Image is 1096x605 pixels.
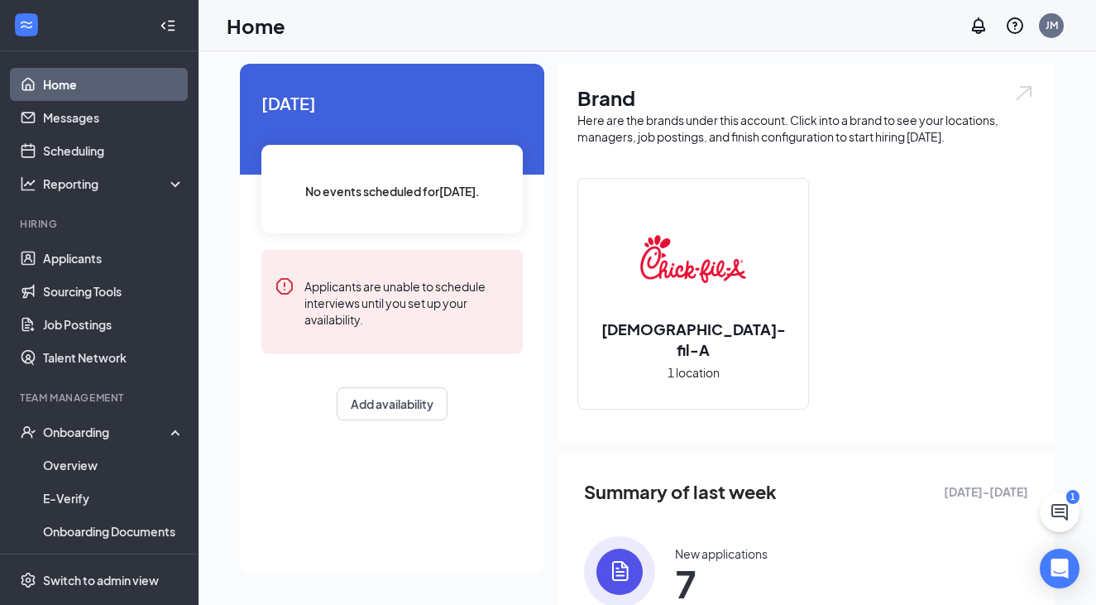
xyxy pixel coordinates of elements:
img: Chick-fil-A [640,206,746,312]
span: No events scheduled for [DATE] . [305,182,480,200]
a: Scheduling [43,134,184,167]
a: Sourcing Tools [43,275,184,308]
span: 7 [675,569,768,598]
div: Here are the brands under this account. Click into a brand to see your locations, managers, job p... [577,112,1035,145]
a: E-Verify [43,482,184,515]
svg: Notifications [969,16,988,36]
button: Add availability [337,387,447,420]
a: Messages [43,101,184,134]
div: JM [1046,18,1058,32]
a: Job Postings [43,308,184,341]
div: Open Intercom Messenger [1040,549,1079,588]
img: open.6027fd2a22e1237b5b06.svg [1013,84,1035,103]
div: Hiring [20,217,181,231]
button: ChatActive [1040,492,1079,532]
div: Reporting [43,175,185,192]
svg: Error [275,276,294,296]
span: 1 location [668,363,720,382]
span: Summary of last week [584,478,777,507]
h2: [DEMOGRAPHIC_DATA]-fil-A [578,319,808,360]
a: Talent Network [43,341,184,374]
h1: Home [227,12,285,40]
h1: Brand [577,84,1035,112]
svg: QuestionInfo [1005,16,1025,36]
div: Applicants are unable to schedule interviews until you set up your availability. [304,276,510,328]
a: Home [43,68,184,101]
svg: Settings [20,572,36,588]
div: New applications [675,545,768,562]
div: Team Management [20,391,181,405]
svg: UserCheck [20,424,36,440]
span: [DATE] [261,90,523,116]
svg: Collapse [160,17,176,34]
svg: ChatActive [1050,502,1070,522]
svg: WorkstreamLogo [18,17,35,33]
svg: Analysis [20,175,36,192]
a: Applicants [43,242,184,275]
span: [DATE] - [DATE] [944,483,1028,501]
a: Overview [43,449,184,482]
a: Onboarding Documents [43,515,184,548]
a: Activity log [43,548,184,581]
div: Onboarding [43,424,170,440]
div: Switch to admin view [43,572,159,588]
div: 1 [1066,490,1079,504]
